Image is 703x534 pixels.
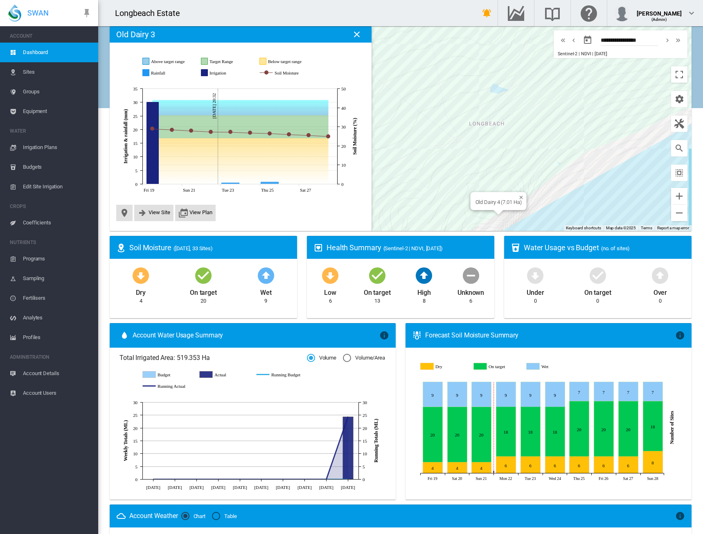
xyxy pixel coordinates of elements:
md-icon: icon-checkbox-marked-circle [588,265,608,285]
g: Dry Sep 26, 2025 6 [594,457,613,473]
span: View Site [149,209,170,215]
g: Dry Sep 28, 2025 8 [643,451,662,473]
md-icon: icon-bell-ring [482,8,492,18]
g: Irrigation Sep 19, 2025 30 [147,102,159,184]
g: Wet Sep 22, 2025 9 [496,382,516,407]
tspan: 30 [133,400,137,405]
span: Account Water Usage Summary [133,331,379,340]
button: icon-chevron-right [662,35,673,45]
g: Dry Sep 19, 2025 4 [423,462,442,473]
tspan: 15 [133,439,137,443]
div: [PERSON_NAME] [637,6,682,14]
span: Equipment [23,102,92,121]
tspan: [DATE] [276,484,290,489]
md-icon: icon-cog [674,94,684,104]
div: Unknown [457,285,484,297]
tspan: [DATE] [297,484,312,489]
tspan: Tue 23 [525,476,536,481]
tspan: 15 [133,141,137,146]
div: Under [527,285,544,297]
md-icon: icon-close [352,29,362,39]
md-icon: icon-arrow-up-bold-circle [650,265,670,285]
span: Total Irrigated Area: 519.353 Ha [119,353,307,362]
tspan: Wed 24 [548,476,561,481]
g: Dry Sep 20, 2025 4 [447,462,467,473]
span: (no. of sites) [601,245,630,251]
div: 0 [534,297,537,305]
tspan: [DATE] [254,484,268,489]
md-icon: icon-minus-circle [461,265,481,285]
circle: Running Actual Aug 17 0 [238,477,241,481]
div: On target [190,285,217,297]
md-icon: icon-cup-water [511,243,520,253]
div: 4 [140,297,142,305]
g: Wet Sep 24, 2025 9 [545,382,565,407]
tspan: [DATE] [146,484,160,489]
tspan: Number of Sites [669,411,675,444]
button: Keyboard shortcuts [566,225,601,231]
tspan: 0 [363,477,365,482]
md-icon: icon-arrow-down-bold-circle [320,265,340,285]
div: 6 [329,297,332,305]
circle: Soil Moisture Sep 20, 2025 28.382319065624994 [170,128,173,131]
tspan: [DATE] [341,484,355,489]
button: icon-chevron-left [568,35,579,45]
span: View Plan [189,209,212,215]
g: On target Sep 27, 2025 20 [618,401,638,457]
div: On target [584,285,611,297]
g: Below target range [260,58,310,65]
g: Irrigation [201,69,251,77]
circle: Running Actual Aug 3 0 [195,477,198,481]
button: icon-chevron-double-left [558,35,568,45]
tspan: 0 [135,477,138,482]
tspan: 35 [133,86,137,91]
md-radio-button: Chart [181,512,206,520]
button: icon-calendar-multiple View Plan [178,208,212,218]
tspan: 50 [341,86,346,91]
img: profile.jpg [614,5,630,21]
circle: Soil Moisture Sep 21, 2025 27.808119065624993 [189,129,193,132]
span: NUTRIENTS [10,236,92,249]
md-icon: icon-chevron-left [569,35,578,45]
g: On target Sep 28, 2025 18 [643,401,662,451]
span: (Admin) [651,17,667,22]
md-icon: icon-information [379,330,389,340]
g: Above target range [143,58,193,65]
g: Soil Moisture [260,69,316,77]
md-icon: icon-heart-box-outline [313,243,323,253]
tspan: 5 [363,464,365,469]
span: Dashboard [23,43,92,62]
g: Dry Sep 25, 2025 6 [569,457,589,473]
md-icon: icon-information [675,330,685,340]
g: Rainfall [143,69,193,77]
span: Account Users [23,383,92,403]
span: CROPS [10,200,92,213]
g: On target Sep 20, 2025 20 [447,407,467,462]
circle: Soil Moisture Sep 23, 2025 27.161299065625 [229,130,232,133]
tspan: Sat 20 [452,476,462,481]
span: Sampling [23,269,92,288]
tspan: Tue 23 [222,188,234,192]
tspan: Sat 27 [623,476,633,481]
span: (Sentinel-2 | NDVI, [DATE]) [383,245,443,251]
circle: Running Budget Sep 21 0 [346,477,349,481]
span: SWAN [27,8,49,18]
div: 9 [264,297,267,305]
circle: Running Actual Jul 20 0 [151,477,155,481]
div: 8 [423,297,426,305]
md-icon: icon-chevron-down [687,8,696,18]
button: icon-arrow-right-bold View Site [137,208,170,218]
div: Over [653,285,667,297]
tspan: 5 [135,168,138,173]
md-icon: Go to the Data Hub [506,8,526,18]
span: WATER [10,124,92,138]
tspan: 25 [133,114,137,119]
md-icon: icon-magnify [674,143,684,153]
button: icon-map-marker [119,208,129,218]
circle: Soil Moisture Sep 19, 2025 28.863459065624994 [151,127,154,130]
md-radio-button: Volume/Area [343,354,385,362]
span: Profiles [23,328,92,347]
tspan: Irrigation & rainfall (mm) [123,109,128,163]
circle: Soil Moisture Sep 28, 2025 24.907587065625002 [327,135,330,138]
div: 0 [659,297,662,305]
